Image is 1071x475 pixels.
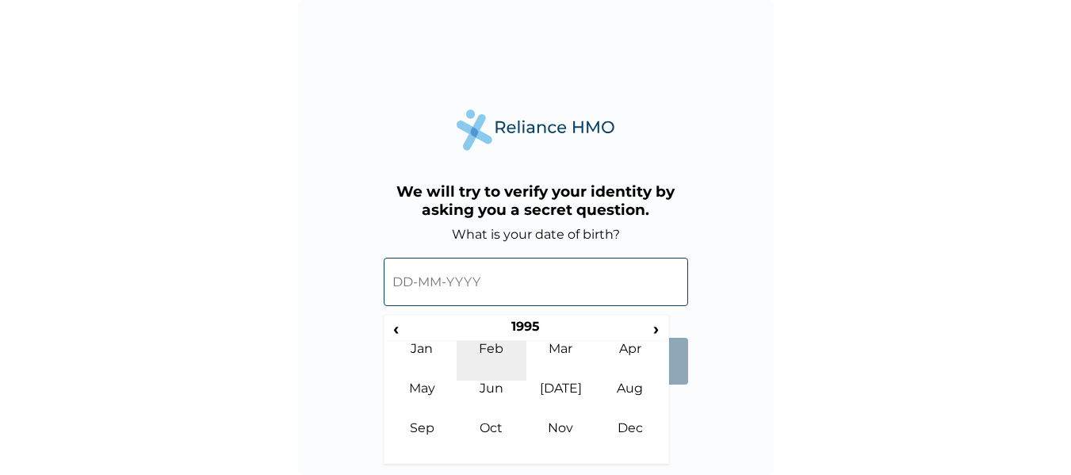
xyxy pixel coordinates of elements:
td: Jan [388,341,457,381]
label: What is your date of birth? [452,227,620,242]
span: ‹ [388,319,404,339]
td: [DATE] [526,381,596,420]
h3: We will try to verify your identity by asking you a secret question. [384,182,688,219]
td: Dec [595,420,665,460]
th: 1995 [404,319,648,341]
input: DD-MM-YYYY [384,258,688,306]
td: Mar [526,341,596,381]
img: Reliance Health's Logo [457,109,615,150]
td: Aug [595,381,665,420]
td: Sep [388,420,457,460]
td: May [388,381,457,420]
td: Jun [457,381,526,420]
td: Feb [457,341,526,381]
td: Apr [595,341,665,381]
span: › [648,319,665,339]
td: Nov [526,420,596,460]
td: Oct [457,420,526,460]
